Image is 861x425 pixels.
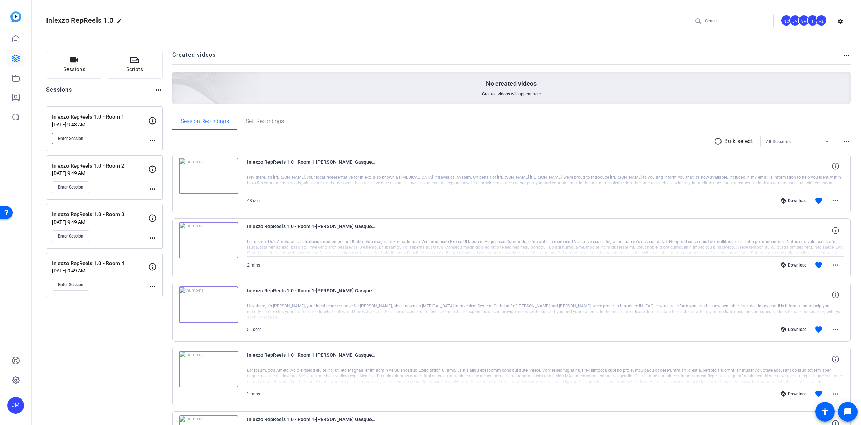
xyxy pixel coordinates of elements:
button: Scripts [107,51,163,79]
div: Download [777,198,810,204]
button: Enter Session [52,181,89,193]
span: Enter Session [58,282,84,288]
div: T [807,15,818,26]
span: Inlexzo RepReels 1.0 [46,16,113,24]
mat-icon: more_horiz [148,185,157,193]
img: thumb-nail [179,286,238,323]
mat-icon: more_horiz [831,261,840,269]
span: Self Recordings [246,119,284,124]
p: Bulk select [724,137,753,146]
p: No created videos [486,79,537,88]
span: 48 secs [247,198,261,203]
span: All Sessions [766,139,791,144]
div: JM [7,397,24,414]
span: 2 mins [247,263,260,268]
div: +1 [816,15,827,26]
span: Inlexzo RepReels 1.0 - Room 1-[PERSON_NAME] Gasque1-2025-09-08-14-49-16-029-0 [247,222,376,239]
span: 3 mins [247,391,260,396]
span: Inlexzo RepReels 1.0 - Room 1-[PERSON_NAME] Gasque1-2025-09-08-14-47-57-389-0 [247,286,376,303]
p: Inlexzo RepReels 1.0 - Room 4 [52,260,148,268]
mat-icon: more_horiz [831,390,840,398]
mat-icon: more_horiz [842,51,851,60]
p: [DATE] 9:49 AM [52,268,148,274]
mat-icon: message [844,408,852,416]
span: Created videos will appear here [482,91,541,97]
span: 51 secs [247,327,261,332]
span: Session Recordings [181,119,229,124]
mat-icon: edit [117,19,125,27]
input: Search [705,17,768,25]
span: Scripts [126,65,143,73]
h2: Created videos [172,51,842,64]
p: [DATE] 9:43 AM [52,122,148,127]
p: Inlexzo RepReels 1.0 - Room 2 [52,162,148,170]
img: blue-gradient.svg [10,11,21,22]
button: Enter Session [52,230,89,242]
mat-icon: more_horiz [831,325,840,334]
div: Download [777,327,810,332]
ngx-avatar: James Monte [789,15,802,27]
p: [DATE] 9:49 AM [52,219,148,225]
img: thumb-nail [179,351,238,387]
div: JM [789,15,801,26]
div: Download [777,262,810,268]
div: Download [777,391,810,397]
mat-icon: more_horiz [154,86,163,94]
p: [DATE] 9:49 AM [52,170,148,176]
span: Inlexzo RepReels 1.0 - Room 1-[PERSON_NAME] Gasque1-2025-09-08-14-52-48-574-0 [247,158,376,175]
mat-icon: more_horiz [148,282,157,291]
mat-icon: favorite [815,325,823,334]
span: Enter Session [58,184,84,190]
span: Inlexzo RepReels 1.0 - Room 1-[PERSON_NAME] Gasque1-2025-09-08-14-44-34-915-0 [247,351,376,368]
span: Enter Session [58,136,84,141]
div: SH [798,15,810,26]
mat-icon: settings [833,16,847,27]
mat-icon: favorite [815,197,823,205]
ngx-avatar: Tinks [807,15,819,27]
button: Enter Session [52,279,89,291]
mat-icon: more_horiz [831,197,840,205]
span: Enter Session [58,233,84,239]
img: thumb-nail [179,222,238,258]
mat-icon: more_horiz [842,137,851,146]
mat-icon: radio_button_unchecked [714,137,724,146]
mat-icon: accessibility [821,408,829,416]
h2: Sessions [46,86,72,99]
img: Creted videos background [94,2,261,154]
mat-icon: more_horiz [148,136,157,144]
ngx-avatar: Sean Healey [798,15,810,27]
span: Sessions [63,65,85,73]
mat-icon: favorite [815,390,823,398]
button: Enter Session [52,133,89,144]
mat-icon: more_horiz [148,234,157,242]
button: Sessions [46,51,102,79]
mat-icon: favorite [815,261,823,269]
img: thumb-nail [179,158,238,194]
p: Inlexzo RepReels 1.0 - Room 3 [52,211,148,219]
p: Inlexzo RepReels 1.0 - Room 1 [52,113,148,121]
div: NC [781,15,792,26]
ngx-avatar: Nate Cleveland [781,15,793,27]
